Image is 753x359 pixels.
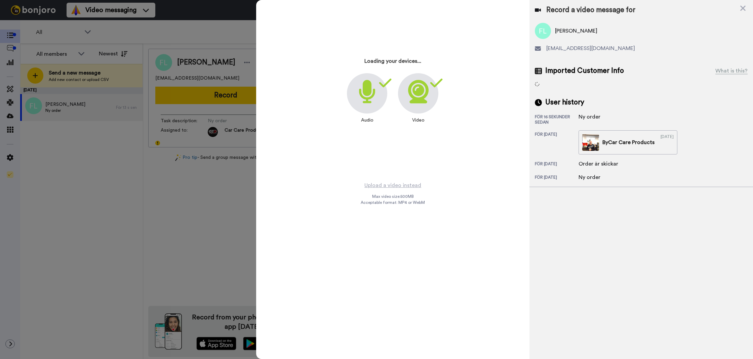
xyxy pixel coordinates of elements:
span: Max video size: 500 MB [372,194,413,199]
h3: Loading your devices... [364,58,421,64]
div: Order är skickar [579,160,618,168]
div: för [DATE] [535,175,579,181]
img: afb3e6f1-2d42-4de4-8200-e18f093b89a6-thumb.jpg [582,134,599,151]
div: What is this? [715,67,748,75]
div: Video [409,114,428,127]
span: Imported Customer Info [545,66,624,76]
a: ByCar Care Products[DATE] [579,130,677,154]
span: Acceptable format: MP4 or WebM [361,200,425,205]
div: för [DATE] [535,161,579,168]
div: By Car Care Products [602,138,655,146]
div: för [DATE] [535,132,579,154]
div: [DATE] [661,134,674,151]
span: [EMAIL_ADDRESS][DOMAIN_NAME] [546,44,635,52]
div: Audio [358,114,377,127]
div: Ny order [579,173,612,181]
div: för 16 sekunder sedan [535,114,579,125]
div: Ny order [579,113,612,121]
button: Upload a video instead [362,181,423,190]
span: User history [545,97,584,107]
